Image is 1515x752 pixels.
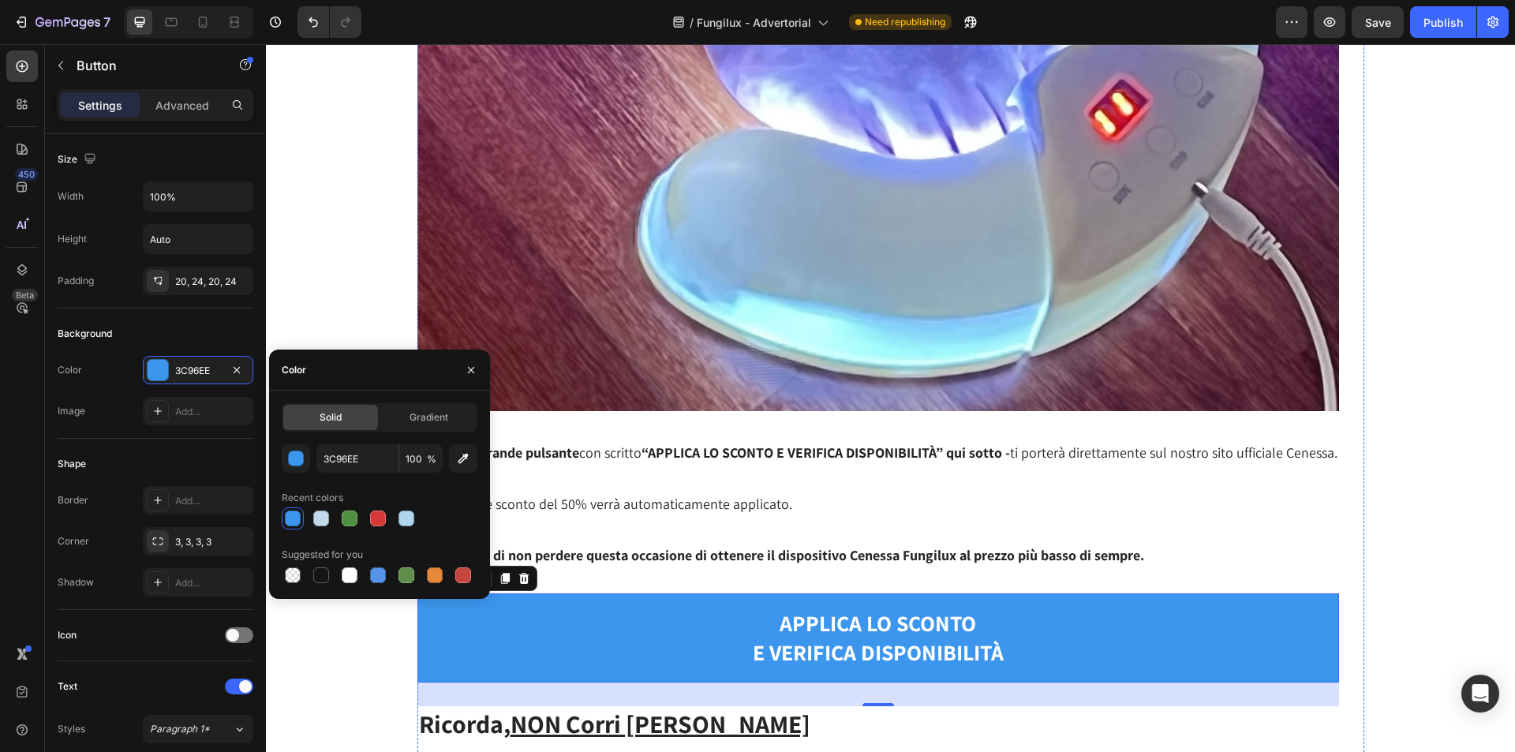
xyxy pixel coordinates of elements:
[58,575,94,589] div: Shadow
[58,189,84,204] div: Width
[58,493,88,507] div: Border
[175,364,221,378] div: 3C96EE
[77,56,211,75] p: Button
[58,327,112,341] div: Background
[487,593,738,623] strong: E VERIFICA DISPONIBILITÀ
[155,97,209,114] p: Advanced
[1423,14,1463,31] div: Publish
[175,275,249,289] div: 20, 24, 20, 24
[151,662,1073,698] h2: Ricorda,
[171,527,207,541] div: Button
[1352,6,1404,38] button: Save
[266,44,1515,752] iframe: Design area
[175,535,249,549] div: 3, 3, 3, 3
[282,363,306,377] div: Color
[58,274,94,288] div: Padding
[1365,16,1391,29] span: Save
[58,628,77,642] div: Icon
[297,6,361,38] div: Undo/Redo
[245,663,544,696] u: NON Corri [PERSON_NAME]
[58,534,89,548] div: Corner
[316,444,398,473] input: Eg: FFFFFF
[320,410,342,425] span: Solid
[865,15,945,29] span: Need republishing
[427,452,436,466] span: %
[144,182,252,211] input: Auto
[143,715,253,743] button: Paragraph 1*
[78,97,122,114] p: Settings
[151,549,1073,638] a: APPLICA LO SCONTOE VERIFICA DISPONIBILITÀ
[153,502,878,520] strong: Ti consiglio di non perdere questa occasione di ottenere il dispositivo Cenessa Fungilux al prezz...
[58,232,87,246] div: Height
[1461,675,1499,713] div: Open Intercom Messenger
[514,564,710,593] strong: APPLICA LO SCONTO
[103,13,110,32] p: 7
[150,722,210,736] span: Paragraph 1*
[175,576,249,590] div: Add...
[376,399,744,417] strong: “APPLICA LO SCONTO E VERIFICA DISPONIBILITÀ” qui sotto -
[58,679,77,694] div: Text
[58,457,86,471] div: Shape
[6,6,118,38] button: 7
[58,404,85,418] div: Image
[58,722,85,736] div: Styles
[282,548,363,562] div: Suggested for you
[58,363,82,377] div: Color
[410,410,448,425] span: Gradient
[144,225,252,253] input: Auto
[1410,6,1476,38] button: Publish
[12,289,38,301] div: Beta
[175,494,249,508] div: Add...
[690,14,694,31] span: /
[58,149,99,170] div: Size
[153,447,1072,473] p: Il tuo codice sconto del 50% verrà automaticamente applicato.
[175,405,249,419] div: Add...
[282,491,343,505] div: Recent colors
[697,14,811,31] span: Fungilux - Advertorial
[15,168,38,181] div: 450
